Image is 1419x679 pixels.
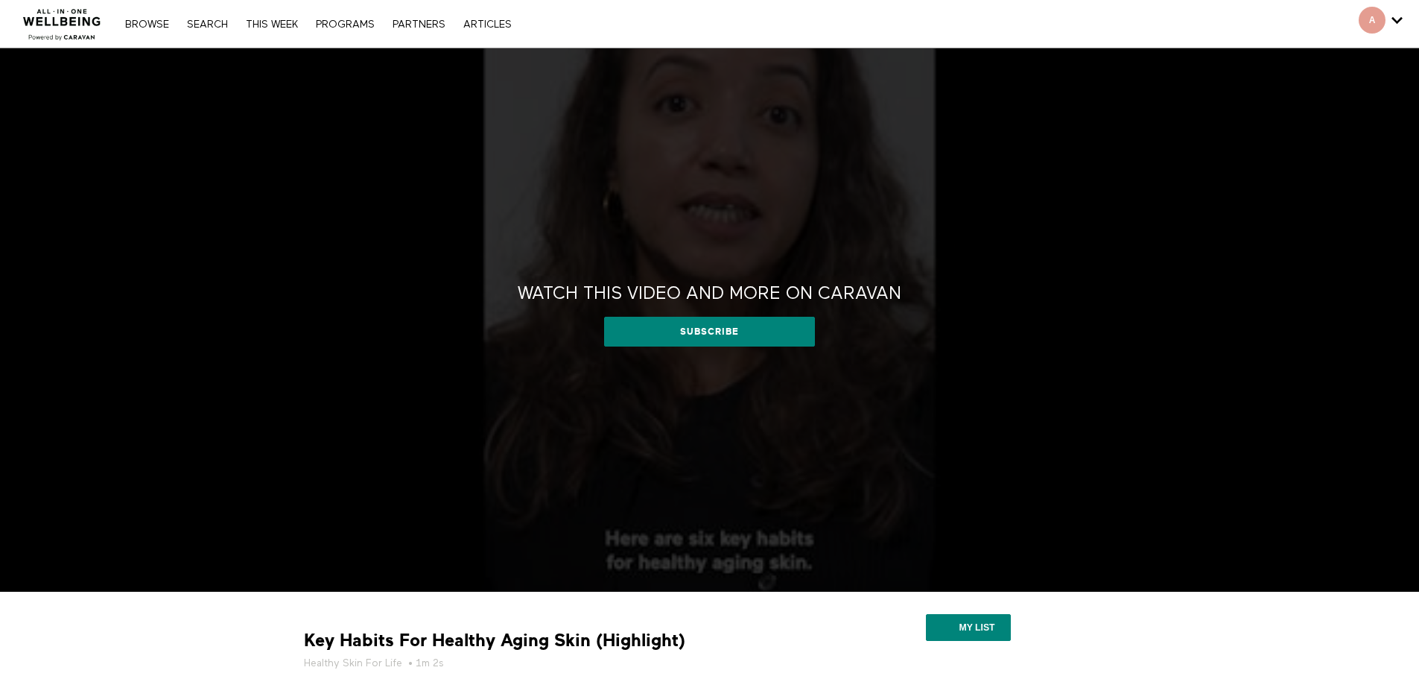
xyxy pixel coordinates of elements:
[304,629,685,652] strong: Key Habits For Healthy Aging Skin (Highlight)
[518,282,901,306] h2: Watch this video and more on CARAVAN
[180,19,235,30] a: Search
[238,19,305,30] a: THIS WEEK
[604,317,815,347] a: Subscribe
[118,19,177,30] a: Browse
[456,19,519,30] a: ARTICLES
[926,614,1010,641] button: My list
[304,656,402,671] a: Healthy Skin For Life
[385,19,453,30] a: PARTNERS
[118,16,518,31] nav: Primary
[308,19,382,30] a: PROGRAMS
[304,656,803,671] h5: • 1m 2s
